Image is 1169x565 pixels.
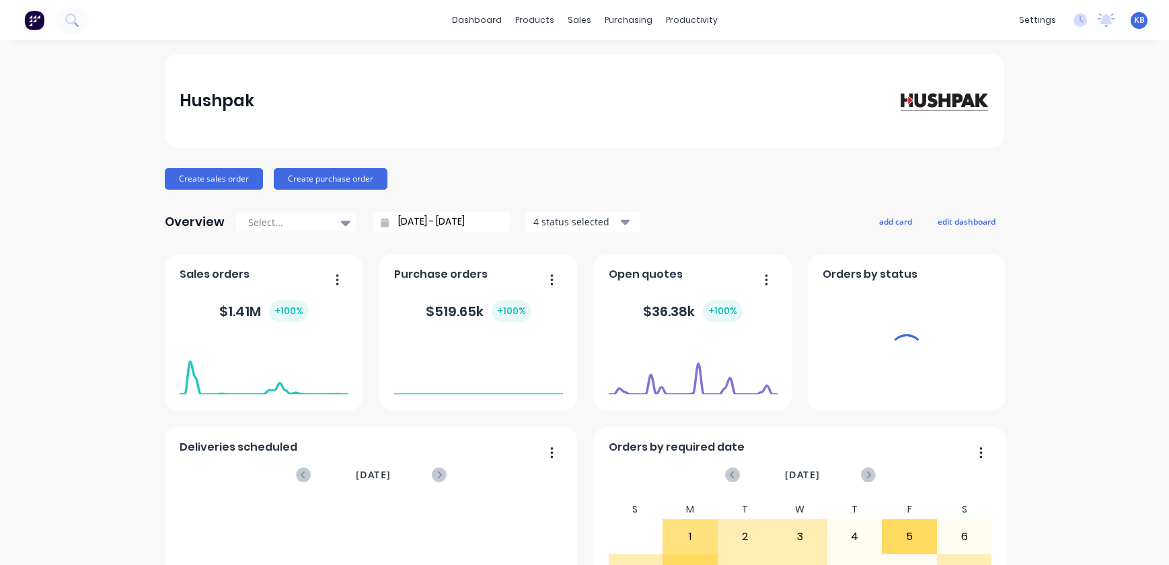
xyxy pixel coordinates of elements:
div: + 100 % [269,300,309,322]
div: 4 [828,520,882,554]
span: [DATE] [785,467,820,482]
div: + 100 % [703,300,743,322]
div: T [718,500,773,519]
div: T [827,500,882,519]
span: [DATE] [356,467,391,482]
div: M [663,500,718,519]
img: Factory [24,10,44,30]
div: F [882,500,937,519]
img: Hushpak [895,89,989,112]
span: Purchase orders [394,266,488,282]
div: Hushpak [180,87,254,114]
span: Open quotes [609,266,683,282]
div: productivity [659,10,724,30]
div: 4 status selected [533,215,618,229]
a: dashboard [445,10,508,30]
div: S [937,500,992,519]
div: $ 36.38k [643,300,743,322]
div: 1 [663,520,717,554]
div: $ 1.41M [219,300,309,322]
div: $ 519.65k [426,300,531,322]
div: S [608,500,663,519]
button: Create purchase order [274,168,387,190]
span: Orders by status [823,266,917,282]
button: 4 status selected [526,212,640,232]
div: + 100 % [492,300,531,322]
div: sales [561,10,598,30]
span: Sales orders [180,266,250,282]
div: settings [1012,10,1063,30]
div: 3 [773,520,827,554]
div: Overview [165,209,225,235]
div: 6 [938,520,991,554]
div: purchasing [598,10,659,30]
button: Create sales order [165,168,263,190]
div: 2 [718,520,772,554]
button: edit dashboard [929,213,1004,230]
div: W [772,500,827,519]
span: Deliveries scheduled [180,439,297,455]
div: products [508,10,561,30]
div: 5 [882,520,936,554]
button: add card [870,213,921,230]
span: KB [1134,14,1145,26]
